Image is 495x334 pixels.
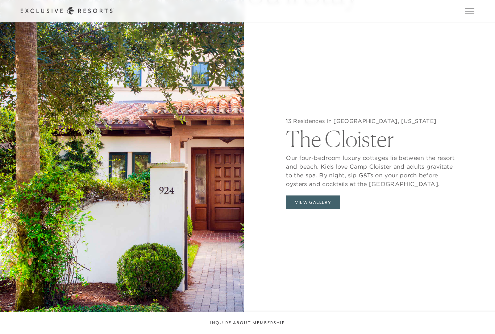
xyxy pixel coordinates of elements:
[286,118,460,125] h5: 13 Residences In [GEOGRAPHIC_DATA], [US_STATE]
[488,327,495,334] iframe: Qualified Messenger
[286,150,460,189] p: Our four-bedroom luxury cottages lie between the resort and beach. Kids love Camp Cloister and ad...
[286,125,460,150] h2: The Cloister
[465,9,474,14] button: Open navigation
[286,196,340,210] button: View Gallery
